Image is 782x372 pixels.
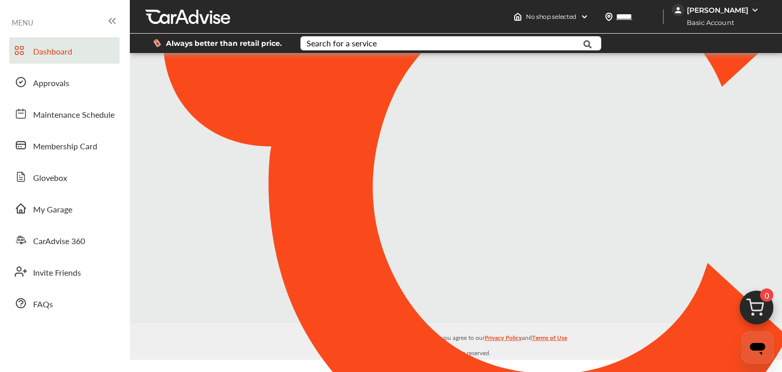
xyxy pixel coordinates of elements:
a: CarAdvise 360 [9,227,120,253]
div: © 2025 All rights reserved. [130,323,782,360]
div: [PERSON_NAME] [687,6,748,15]
p: By using the CarAdvise application, you agree to our and [130,332,782,342]
img: cart_icon.3d0951e8.svg [732,286,781,335]
a: Maintenance Schedule [9,100,120,127]
div: Search for a service [306,39,377,47]
a: My Garage [9,195,120,222]
span: Always better than retail price. [166,40,282,47]
span: Dashboard [33,45,72,59]
a: Membership Card [9,132,120,158]
a: Glovebox [9,164,120,190]
span: Maintenance Schedule [33,109,115,122]
span: 0 [760,288,773,302]
a: Approvals [9,69,120,95]
span: Glovebox [33,172,67,185]
img: WGsFRI8htEPBVLJbROoPRyZpYNWhNONpIPPETTm6eUC0GeLEiAAAAAElFTkSuQmCC [751,6,759,14]
span: Basic Account [673,17,742,28]
a: FAQs [9,290,120,316]
iframe: Button to launch messaging window [741,331,774,364]
img: header-divider.bc55588e.svg [663,9,664,24]
span: My Garage [33,203,72,217]
img: header-home-logo.8d720a4f.svg [514,13,522,21]
img: location_vector.a44bc228.svg [605,13,613,21]
img: dollor_label_vector.a70140d1.svg [153,39,161,47]
span: Invite Friends [33,267,81,280]
span: Membership Card [33,140,97,153]
img: CA_CheckIcon.cf4f08d4.svg [449,170,486,202]
a: Invite Friends [9,258,120,285]
span: FAQs [33,298,53,311]
span: Approvals [33,77,69,90]
span: No shop selected [526,13,576,21]
img: jVpblrzwTbfkPYzPPzSLxeg0AAAAASUVORK5CYII= [672,4,684,16]
span: CarAdvise 360 [33,235,85,248]
a: Dashboard [9,37,120,64]
span: MENU [12,18,33,26]
img: header-down-arrow.9dd2ce7d.svg [580,13,589,21]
